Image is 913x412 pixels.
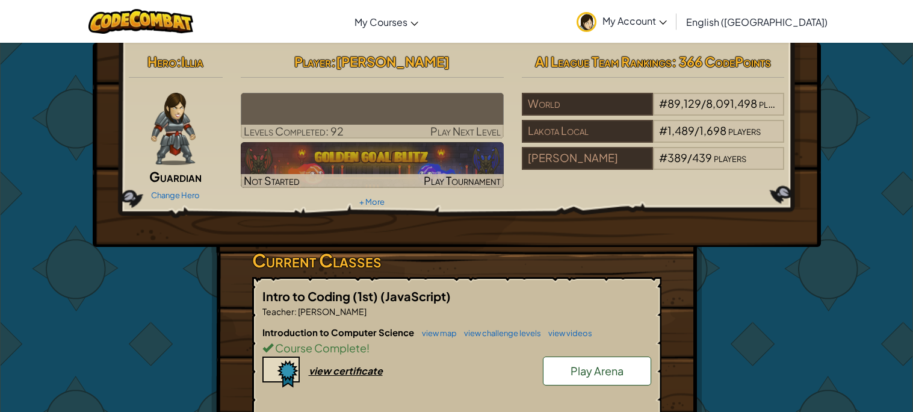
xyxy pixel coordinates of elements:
[542,328,592,338] a: view videos
[458,328,541,338] a: view challenge levels
[88,9,194,34] img: CodeCombat logo
[336,53,450,70] span: [PERSON_NAME]
[522,93,653,116] div: World
[659,96,667,110] span: #
[294,306,297,317] span: :
[686,16,828,28] span: English ([GEOGRAPHIC_DATA])
[354,16,407,28] span: My Courses
[367,341,370,355] span: !
[380,289,451,304] span: (JavaScript)
[244,124,344,138] span: Levels Completed: 92
[151,190,200,200] a: Change Hero
[522,147,653,170] div: [PERSON_NAME]
[294,53,331,70] span: Player
[241,142,504,188] a: Not StartedPlay Tournament
[701,96,706,110] span: /
[667,123,695,137] span: 1,489
[262,364,383,377] a: view certificate
[430,124,501,138] span: Play Next Level
[522,158,785,172] a: [PERSON_NAME]#389/439players
[416,328,457,338] a: view map
[359,197,385,207] a: + More
[535,53,672,70] span: AI League Team Rankings
[759,96,791,110] span: players
[348,5,424,38] a: My Courses
[262,326,416,338] span: Introduction to Computer Science
[659,151,667,164] span: #
[147,53,176,70] span: Hero
[714,151,746,164] span: players
[695,123,699,137] span: /
[309,364,383,377] div: view certificate
[577,12,596,32] img: avatar
[297,306,367,317] span: [PERSON_NAME]
[241,142,504,188] img: Golden Goal
[262,357,300,388] img: certificate-icon.png
[571,2,673,40] a: My Account
[692,151,712,164] span: 439
[687,151,692,164] span: /
[331,53,336,70] span: :
[602,14,667,27] span: My Account
[252,247,661,274] h3: Current Classes
[667,151,687,164] span: 389
[273,341,367,355] span: Course Complete
[522,104,785,118] a: World#89,129/8,091,498players
[699,123,726,137] span: 1,698
[181,53,203,70] span: Illia
[522,131,785,145] a: Lakota Local#1,489/1,698players
[424,173,501,187] span: Play Tournament
[151,93,195,165] img: guardian-pose.png
[659,123,667,137] span: #
[241,93,504,139] a: Play Next Level
[149,168,202,185] span: Guardian
[728,123,761,137] span: players
[672,53,771,70] span: : 366 CodePoints
[706,96,757,110] span: 8,091,498
[176,53,181,70] span: :
[262,289,380,304] span: Intro to Coding (1st)
[571,364,624,378] span: Play Arena
[667,96,701,110] span: 89,129
[522,120,653,143] div: Lakota Local
[244,173,300,187] span: Not Started
[262,306,294,317] span: Teacher
[680,5,834,38] a: English ([GEOGRAPHIC_DATA])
